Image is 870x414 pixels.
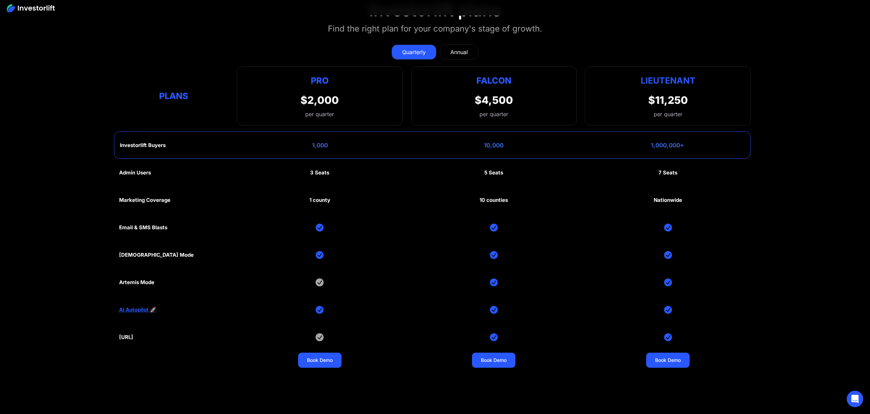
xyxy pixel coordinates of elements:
[119,334,133,340] div: [URL]
[119,197,170,203] div: Marketing Coverage
[328,23,542,35] div: Find the right plan for your company's stage of growth.
[654,197,682,203] div: Nationwide
[309,197,330,203] div: 1 county
[476,74,511,87] div: Falcon
[300,94,339,106] div: $2,000
[472,353,515,368] a: Book Demo
[298,353,342,368] a: Book Demo
[654,110,682,118] div: per quarter
[310,170,329,176] div: 3 Seats
[120,142,166,148] div: Investorlift Buyers
[651,142,684,149] div: 1,000,000+
[641,75,695,86] strong: Lieutenant
[479,110,508,118] div: per quarter
[847,391,863,407] div: Open Intercom Messenger
[119,252,194,258] div: [DEMOGRAPHIC_DATA] Mode
[484,170,503,176] div: 5 Seats
[369,0,501,20] div: Investorlift plans
[119,224,167,231] div: Email & SMS Blasts
[119,279,154,285] div: Artemis Mode
[646,353,690,368] a: Book Demo
[484,142,503,149] div: 10,000
[648,94,688,106] div: $11,250
[402,48,426,56] div: Quarterly
[450,48,468,56] div: Annual
[658,170,677,176] div: 7 Seats
[312,142,328,149] div: 1,000
[300,110,339,118] div: per quarter
[479,197,508,203] div: 10 counties
[475,94,513,106] div: $4,500
[119,307,156,313] a: AI Autopilot 🚀
[300,74,339,87] div: Pro
[119,170,151,176] div: Admin Users
[119,89,229,103] div: Plans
